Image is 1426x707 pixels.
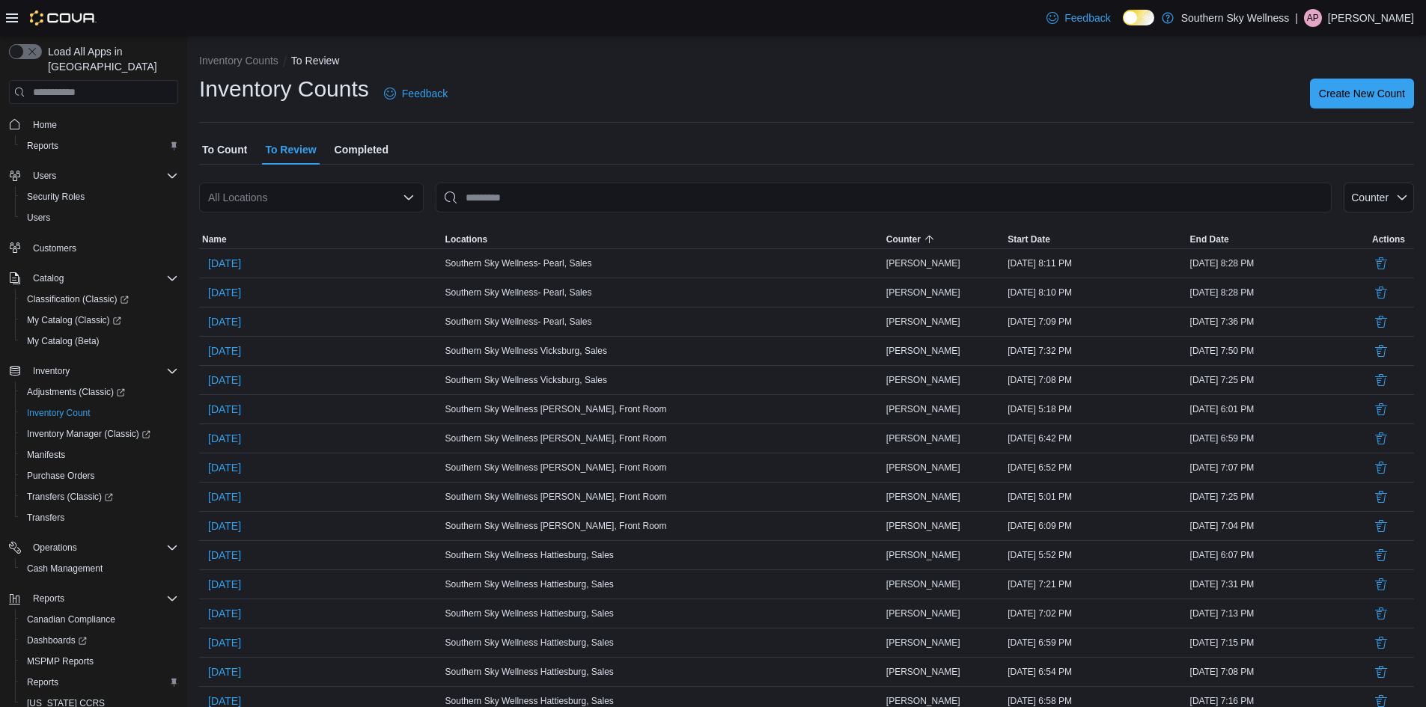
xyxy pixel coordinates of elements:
button: Delete [1372,663,1390,681]
span: Load All Apps in [GEOGRAPHIC_DATA] [42,44,178,74]
button: Create New Count [1310,79,1414,108]
button: Reports [15,672,184,693]
span: [DATE] [208,343,241,358]
div: [DATE] 7:04 PM [1187,517,1369,535]
button: Delete [1372,459,1390,477]
span: [DATE] [208,548,241,563]
button: Reports [15,135,184,156]
div: [DATE] 6:01 PM [1187,400,1369,418]
div: [DATE] 7:50 PM [1187,342,1369,360]
span: Adjustments (Classic) [27,386,125,398]
span: [DATE] [208,489,241,504]
span: [PERSON_NAME] [886,257,960,269]
div: [DATE] 7:25 PM [1187,488,1369,506]
span: [DATE] [208,431,241,446]
a: MSPMP Reports [21,652,100,670]
span: Inventory Count [21,404,178,422]
a: Classification (Classic) [21,290,135,308]
div: [DATE] 6:09 PM [1005,517,1186,535]
button: Delete [1372,342,1390,360]
div: [DATE] 7:08 PM [1005,371,1186,389]
button: Transfers [15,507,184,528]
span: Home [33,119,57,131]
button: Reports [27,590,70,607]
div: Southern Sky Wellness- Pearl, Sales [442,254,883,272]
button: Cash Management [15,558,184,579]
a: Users [21,209,56,227]
div: Southern Sky Wellness- Pearl, Sales [442,284,883,302]
span: [PERSON_NAME] [886,403,960,415]
div: [DATE] 8:11 PM [1005,254,1186,272]
span: Locations [445,233,488,245]
p: [PERSON_NAME] [1328,9,1414,27]
span: Manifests [27,449,65,461]
span: Customers [27,239,178,257]
span: Inventory Count [27,407,91,419]
a: Feedback [378,79,454,108]
span: Reports [21,673,178,691]
span: Create New Count [1319,86,1405,101]
span: [PERSON_NAME] [886,345,960,357]
button: Delete [1372,634,1390,652]
a: My Catalog (Classic) [15,310,184,331]
a: Purchase Orders [21,467,101,485]
span: [DATE] [208,518,241,533]
button: Delete [1372,605,1390,622]
span: Adjustments (Classic) [21,383,178,401]
span: [PERSON_NAME] [886,374,960,386]
span: [PERSON_NAME] [886,432,960,444]
button: [DATE] [202,544,247,566]
span: [PERSON_NAME] [886,549,960,561]
button: Users [3,165,184,186]
button: [DATE] [202,456,247,479]
div: [DATE] 8:28 PM [1187,254,1369,272]
button: Delete [1372,400,1390,418]
a: Transfers (Classic) [21,488,119,506]
div: [DATE] 5:01 PM [1005,488,1186,506]
button: Delete [1372,488,1390,506]
button: [DATE] [202,573,247,596]
span: [DATE] [208,606,241,621]
div: Anna Phillips [1304,9,1322,27]
span: Classification (Classic) [21,290,178,308]
div: Southern Sky Wellness [PERSON_NAME], Front Room [442,488,883,506]
div: Southern Sky Wellness [PERSON_NAME], Front Room [442,459,883,477]
span: Operations [33,542,77,554]
div: Southern Sky Wellness [PERSON_NAME], Front Room [442,429,883,447]
span: Security Roles [27,191,85,203]
a: Reports [21,137,64,155]
button: [DATE] [202,369,247,391]
div: Southern Sky Wellness Vicksburg, Sales [442,371,883,389]
button: To Review [291,55,340,67]
span: [DATE] [208,460,241,475]
button: [DATE] [202,310,247,333]
span: [PERSON_NAME] [886,520,960,532]
span: Dark Mode [1123,25,1124,26]
div: Southern Sky Wellness Hattiesburg, Sales [442,634,883,652]
span: Home [27,114,178,133]
span: Catalog [33,272,64,284]
span: My Catalog (Beta) [27,335,100,347]
button: Open list of options [403,192,415,203]
button: Delete [1372,575,1390,593]
span: Transfers [27,512,64,524]
button: Reports [3,588,184,609]
button: Inventory [3,361,184,382]
a: Customers [27,239,82,257]
button: Canadian Compliance [15,609,184,630]
div: [DATE] 7:07 PM [1187,459,1369,477]
div: [DATE] 6:59 PM [1005,634,1186,652]
button: Manifests [15,444,184,465]
span: Reports [21,137,178,155]
button: Operations [3,537,184,558]
a: Feedback [1040,3,1116,33]
a: Canadian Compliance [21,610,121,628]
button: Locations [442,230,883,248]
div: Southern Sky Wellness [PERSON_NAME], Front Room [442,517,883,535]
a: My Catalog (Classic) [21,311,127,329]
div: [DATE] 7:08 PM [1187,663,1369,681]
span: Reports [27,590,178,607]
div: [DATE] 6:52 PM [1005,459,1186,477]
span: Transfers (Classic) [27,491,113,503]
input: Dark Mode [1123,10,1154,25]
